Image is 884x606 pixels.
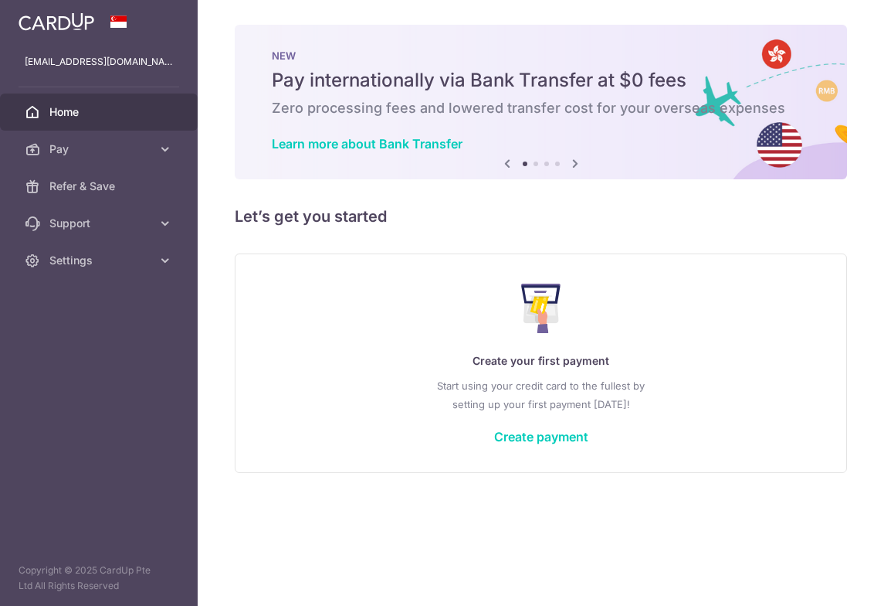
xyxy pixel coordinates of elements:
span: Support [49,216,151,231]
h5: Let’s get you started [235,204,847,229]
img: CardUp [19,12,94,31]
p: NEW [272,49,810,62]
span: Refer & Save [49,179,151,194]
span: Settings [49,253,151,268]
a: Create payment [494,429,588,444]
a: Learn more about Bank Transfer [272,136,462,151]
p: Create your first payment [266,352,815,370]
p: [EMAIL_ADDRESS][DOMAIN_NAME] [25,54,173,70]
img: Bank transfer banner [235,25,847,179]
span: Pay [49,141,151,157]
img: Make Payment [521,284,561,333]
h6: Zero processing fees and lowered transfer cost for your overseas expenses [272,99,810,117]
h5: Pay internationally via Bank Transfer at $0 fees [272,68,810,93]
span: Home [49,104,151,120]
p: Start using your credit card to the fullest by setting up your first payment [DATE]! [266,376,815,414]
